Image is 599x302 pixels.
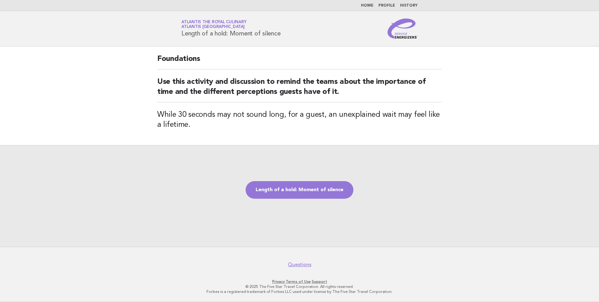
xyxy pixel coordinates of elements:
a: Profile [378,4,395,8]
span: Atlantis [GEOGRAPHIC_DATA] [181,25,245,29]
h2: Foundations [157,54,442,69]
p: · · [108,279,491,284]
a: Length of a hold: Moment of silence [246,181,353,199]
a: Support [312,279,327,284]
h3: While 30 seconds may not sound long, for a guest, an unexplained wait may feel like a lifetime. [157,110,442,130]
a: Terms of Use [286,279,311,284]
a: Questions [288,262,311,268]
a: Privacy [272,279,285,284]
a: Atlantis the Royal CulinaryAtlantis [GEOGRAPHIC_DATA] [181,20,246,29]
a: History [400,4,418,8]
h1: Length of a hold: Moment of silence [181,20,280,37]
h2: Use this activity and discussion to remind the teams about the importance of time and the differe... [157,77,442,102]
a: Home [361,4,373,8]
p: © 2025 The Five Star Travel Corporation. All rights reserved. [108,284,491,289]
p: Forbes is a registered trademark of Forbes LLC used under license by The Five Star Travel Corpora... [108,289,491,294]
img: Service Energizers [388,19,418,39]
